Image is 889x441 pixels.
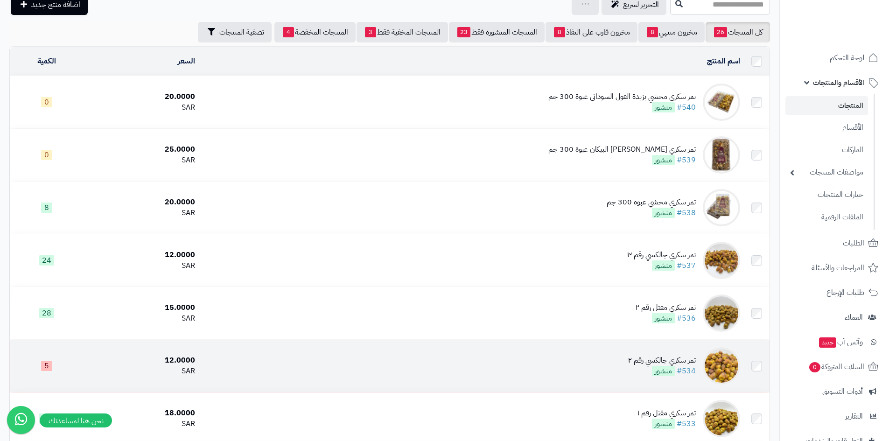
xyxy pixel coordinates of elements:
[785,306,883,329] a: العملاء
[809,362,820,372] span: 0
[274,22,356,42] a: المنتجات المخفضة4
[88,260,195,271] div: SAR
[813,76,864,89] span: الأقسام والمنتجات
[88,250,195,260] div: 12.0000
[830,51,864,64] span: لوحة التحكم
[41,97,52,107] span: 0
[283,27,294,37] span: 4
[88,91,195,102] div: 20.0000
[88,208,195,218] div: SAR
[677,154,696,166] a: #539
[638,22,705,42] a: مخزون منتهي8
[554,27,565,37] span: 8
[785,331,883,353] a: وآتس آبجديد
[41,361,52,371] span: 5
[365,27,376,37] span: 3
[822,385,863,398] span: أدوات التسويق
[677,313,696,324] a: #536
[785,162,868,182] a: مواصفات المنتجات
[652,313,675,323] span: منشور
[88,355,195,366] div: 12.0000
[808,360,864,373] span: السلات المتروكة
[843,237,864,250] span: الطلبات
[785,47,883,69] a: لوحة التحكم
[785,96,868,115] a: المنتجات
[707,56,740,67] a: اسم المنتج
[88,408,195,419] div: 18.0000
[785,185,868,205] a: خيارات المنتجات
[548,144,696,155] div: تمر سكري [PERSON_NAME] البيكان عبوة 300 جم
[703,347,740,385] img: تمر سكري جالكسي رقم ٢
[703,400,740,437] img: تمر سكري مفتل رقم ١
[88,102,195,113] div: SAR
[88,197,195,208] div: 20.0000
[818,336,863,349] span: وآتس آب
[703,84,740,121] img: تمر سكري محشي بزبدة الفول السوداني عبوة 300 جم
[219,27,264,38] span: تصفية المنتجات
[357,22,448,42] a: المنتجات المخفية فقط3
[88,302,195,313] div: 15.0000
[37,56,56,67] a: الكمية
[88,144,195,155] div: 25.0000
[677,207,696,218] a: #538
[785,380,883,403] a: أدوات التسويق
[785,281,883,304] a: طلبات الإرجاع
[677,260,696,271] a: #537
[677,102,696,113] a: #540
[39,308,54,318] span: 28
[647,27,658,37] span: 8
[627,250,696,260] div: تمر سكري جالكسي رقم ٣
[546,22,637,42] a: مخزون قارب على النفاذ8
[703,294,740,332] img: تمر سكري مفتل رقم ٢
[41,150,52,160] span: 0
[652,366,675,376] span: منشور
[652,419,675,429] span: منشور
[39,255,54,266] span: 24
[607,197,696,208] div: تمر سكري محشي عبوة 300 جم
[198,22,272,42] button: تصفية المنتجات
[785,232,883,254] a: الطلبات
[628,355,696,366] div: تمر سكري جالكسي رقم ٢
[703,189,740,226] img: تمر سكري محشي عبوة 300 جم
[637,408,696,419] div: تمر سكري مفتل رقم ١
[826,286,864,299] span: طلبات الإرجاع
[88,313,195,324] div: SAR
[703,242,740,279] img: تمر سكري جالكسي رقم ٣
[178,56,195,67] a: السعر
[548,91,696,102] div: تمر سكري محشي بزبدة الفول السوداني عبوة 300 جم
[652,260,675,271] span: منشور
[652,208,675,218] span: منشور
[714,27,727,37] span: 26
[449,22,545,42] a: المنتجات المنشورة فقط23
[819,337,836,348] span: جديد
[785,140,868,160] a: الماركات
[812,261,864,274] span: المراجعات والأسئلة
[39,413,54,424] span: 14
[703,136,740,174] img: تمر سكري محشي جوز البيكان عبوة 300 جم
[88,366,195,377] div: SAR
[88,155,195,166] div: SAR
[88,419,195,429] div: SAR
[652,155,675,165] span: منشور
[457,27,470,37] span: 23
[785,118,868,138] a: الأقسام
[845,311,863,324] span: العملاء
[706,22,770,42] a: كل المنتجات26
[785,257,883,279] a: المراجعات والأسئلة
[41,203,52,213] span: 8
[652,102,675,112] span: منشور
[677,418,696,429] a: #533
[785,207,868,227] a: الملفات الرقمية
[845,410,863,423] span: التقارير
[785,405,883,427] a: التقارير
[785,356,883,378] a: السلات المتروكة0
[677,365,696,377] a: #534
[636,302,696,313] div: تمر سكري مفتل رقم ٢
